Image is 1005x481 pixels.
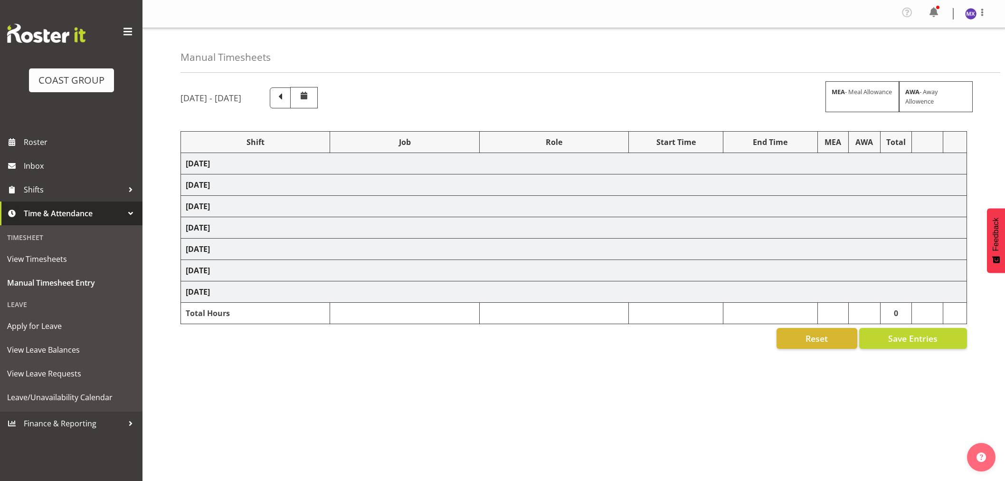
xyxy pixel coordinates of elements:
[987,208,1005,273] button: Feedback - Show survey
[7,252,135,266] span: View Timesheets
[977,452,986,462] img: help-xxl-2.png
[181,196,967,217] td: [DATE]
[2,228,140,247] div: Timesheet
[728,136,813,148] div: End Time
[2,362,140,385] a: View Leave Requests
[7,24,85,43] img: Rosterit website logo
[7,319,135,333] span: Apply for Leave
[181,174,967,196] td: [DATE]
[825,81,899,112] div: - Meal Allowance
[7,390,135,404] span: Leave/Unavailability Calendar
[335,136,474,148] div: Job
[180,52,271,63] h4: Manual Timesheets
[180,93,241,103] h5: [DATE] - [DATE]
[484,136,624,148] div: Role
[181,260,967,281] td: [DATE]
[2,295,140,314] div: Leave
[634,136,718,148] div: Start Time
[7,276,135,290] span: Manual Timesheet Entry
[885,136,907,148] div: Total
[888,332,938,345] span: Save Entries
[181,281,967,303] td: [DATE]
[899,81,973,112] div: - Away Allowence
[2,385,140,409] a: Leave/Unavailability Calendar
[181,217,967,239] td: [DATE]
[24,206,123,221] span: Time & Attendance
[853,136,875,148] div: AWA
[880,303,911,324] td: 0
[181,303,330,324] td: Total Hours
[181,239,967,260] td: [DATE]
[186,136,325,148] div: Shift
[777,328,857,349] button: Reset
[806,332,828,345] span: Reset
[24,135,138,149] span: Roster
[2,314,140,338] a: Apply for Leave
[38,73,104,87] div: COAST GROUP
[24,159,138,173] span: Inbox
[823,136,844,148] div: MEA
[181,153,967,174] td: [DATE]
[905,87,920,96] strong: AWA
[24,183,123,197] span: Shifts
[832,87,845,96] strong: MEA
[7,343,135,357] span: View Leave Balances
[2,271,140,295] a: Manual Timesheet Entry
[7,366,135,381] span: View Leave Requests
[992,218,1000,251] span: Feedback
[2,338,140,362] a: View Leave Balances
[2,247,140,271] a: View Timesheets
[965,8,977,19] img: michelle-xiang8229.jpg
[859,328,967,349] button: Save Entries
[24,416,123,431] span: Finance & Reporting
